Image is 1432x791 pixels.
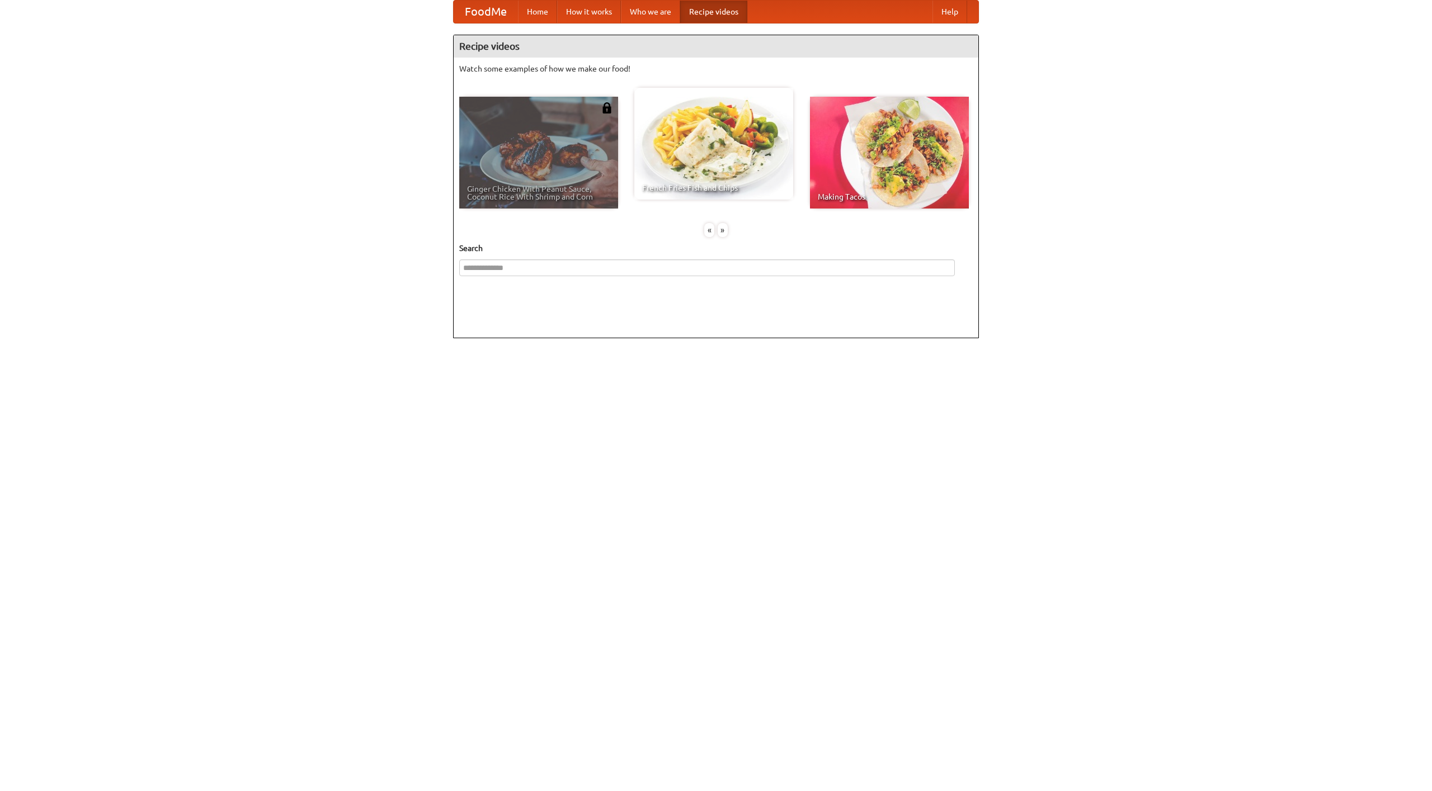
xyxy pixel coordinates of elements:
a: How it works [557,1,621,23]
span: French Fries Fish and Chips [642,184,785,192]
h5: Search [459,243,973,254]
h4: Recipe videos [454,35,978,58]
a: Who we are [621,1,680,23]
a: Home [518,1,557,23]
span: Making Tacos [818,193,961,201]
a: Recipe videos [680,1,747,23]
a: Help [932,1,967,23]
a: FoodMe [454,1,518,23]
img: 483408.png [601,102,613,113]
p: Watch some examples of how we make our food! [459,63,973,74]
div: » [718,223,728,237]
a: French Fries Fish and Chips [634,88,793,200]
div: « [704,223,714,237]
a: Making Tacos [810,97,969,209]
